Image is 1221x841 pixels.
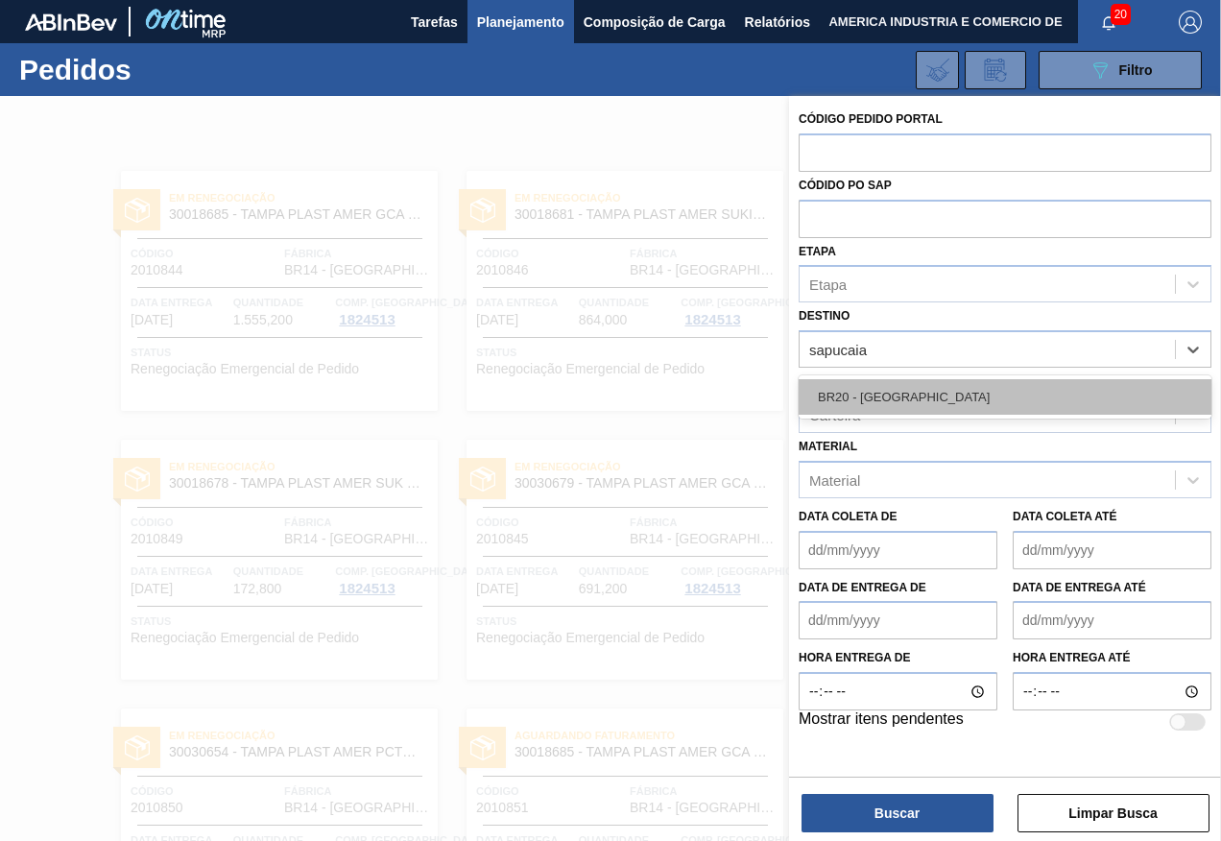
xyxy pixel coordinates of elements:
[1013,510,1116,523] label: Data coleta até
[1013,644,1211,672] label: Hora entrega até
[584,11,726,34] span: Composição de Carga
[411,11,458,34] span: Tarefas
[799,374,858,388] label: Carteira
[1078,9,1139,36] button: Notificações
[799,245,836,258] label: Etapa
[1013,531,1211,569] input: dd/mm/yyyy
[477,11,564,34] span: Planejamento
[1111,4,1131,25] span: 20
[1179,11,1202,34] img: Logout
[799,440,857,453] label: Material
[799,710,964,733] label: Mostrar itens pendentes
[916,51,959,89] div: Importar Negociações dos Pedidos
[1119,62,1153,78] span: Filtro
[25,13,117,31] img: TNhmsLtSVTkK8tSr43FrP2fwEKptu5GPRR3wAAAABJRU5ErkJggg==
[809,276,847,293] div: Etapa
[1039,51,1202,89] button: Filtro
[799,581,926,594] label: Data de Entrega de
[809,471,860,488] div: Material
[799,309,850,323] label: Destino
[799,644,997,672] label: Hora entrega de
[799,179,892,192] label: Códido PO SAP
[799,601,997,639] input: dd/mm/yyyy
[1013,581,1146,594] label: Data de Entrega até
[19,59,284,81] h1: Pedidos
[799,379,1211,415] div: BR20 - [GEOGRAPHIC_DATA]
[799,112,943,126] label: Código Pedido Portal
[799,510,897,523] label: Data coleta de
[799,531,997,569] input: dd/mm/yyyy
[745,11,810,34] span: Relatórios
[965,51,1026,89] div: Solicitação de Revisão de Pedidos
[1013,601,1211,639] input: dd/mm/yyyy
